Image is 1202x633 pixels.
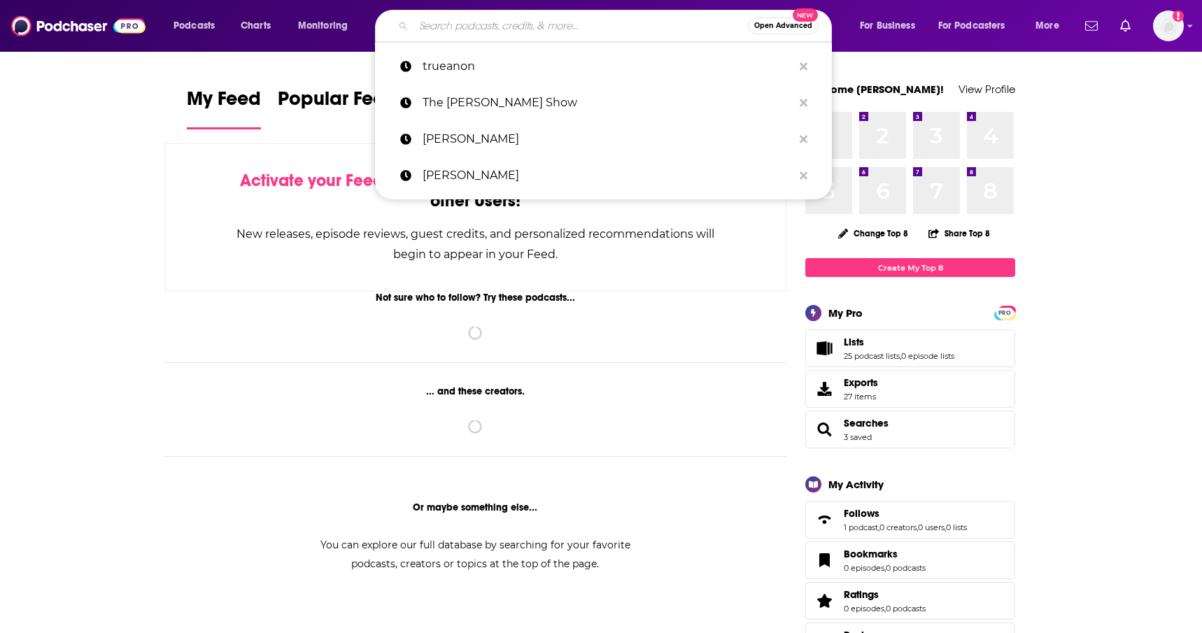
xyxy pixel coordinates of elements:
[793,8,818,22] span: New
[810,510,838,529] a: Follows
[388,10,845,42] div: Search podcasts, credits, & more...
[805,411,1015,448] span: Searches
[240,170,383,191] span: Activate your Feed
[805,258,1015,277] a: Create My Top 8
[844,432,872,442] a: 3 saved
[375,48,832,85] a: trueanon
[805,582,1015,620] span: Ratings
[1080,14,1103,38] a: Show notifications dropdown
[810,339,838,358] a: Lists
[232,15,279,37] a: Charts
[805,501,1015,539] span: Follows
[288,15,366,37] button: open menu
[805,541,1015,579] span: Bookmarks
[1026,15,1077,37] button: open menu
[174,16,215,36] span: Podcasts
[945,522,946,532] span: ,
[946,522,967,532] a: 0 lists
[164,15,233,37] button: open menu
[1153,10,1184,41] span: Logged in as LornaG
[235,224,716,264] div: New releases, episode reviews, guest credits, and personalized recommendations will begin to appe...
[1115,14,1136,38] a: Show notifications dropdown
[844,507,879,520] span: Follows
[278,87,397,119] span: Popular Feed
[844,417,889,429] a: Searches
[423,85,793,121] p: The Adam Friedland Show
[423,48,793,85] p: trueanon
[878,522,879,532] span: ,
[1153,10,1184,41] button: Show profile menu
[187,87,261,119] span: My Feed
[828,478,884,491] div: My Activity
[164,292,786,304] div: Not sure who to follow? Try these podcasts...
[423,157,793,194] p: adam friedlander
[844,392,878,401] span: 27 items
[805,83,944,96] a: Welcome [PERSON_NAME]!
[375,121,832,157] a: [PERSON_NAME]
[929,15,1026,37] button: open menu
[1173,10,1184,22] svg: Add a profile image
[164,502,786,513] div: Or maybe something else...
[1035,16,1059,36] span: More
[375,85,832,121] a: The [PERSON_NAME] Show
[303,536,647,574] div: You can explore our full database by searching for your favorite podcasts, creators or topics at ...
[844,604,884,613] a: 0 episodes
[11,13,146,39] img: Podchaser - Follow, Share and Rate Podcasts
[886,604,926,613] a: 0 podcasts
[241,16,271,36] span: Charts
[828,306,863,320] div: My Pro
[830,225,917,242] button: Change Top 8
[235,171,716,211] div: by following Podcasts, Creators, Lists, and other Users!
[928,220,991,247] button: Share Top 8
[805,329,1015,367] span: Lists
[844,376,878,389] span: Exports
[959,83,1015,96] a: View Profile
[413,15,748,37] input: Search podcasts, credits, & more...
[996,308,1013,318] span: PRO
[748,17,819,34] button: Open AdvancedNew
[884,604,886,613] span: ,
[884,563,886,573] span: ,
[810,379,838,399] span: Exports
[844,351,900,361] a: 25 podcast lists
[901,351,954,361] a: 0 episode lists
[805,370,1015,408] a: Exports
[860,16,915,36] span: For Business
[844,563,884,573] a: 0 episodes
[810,550,838,570] a: Bookmarks
[810,591,838,611] a: Ratings
[918,522,945,532] a: 0 users
[844,548,898,560] span: Bookmarks
[938,16,1005,36] span: For Podcasters
[886,563,926,573] a: 0 podcasts
[996,307,1013,318] a: PRO
[164,385,786,397] div: ... and these creators.
[278,87,397,129] a: Popular Feed
[298,16,348,36] span: Monitoring
[844,548,926,560] a: Bookmarks
[754,22,812,29] span: Open Advanced
[844,522,878,532] a: 1 podcast
[810,420,838,439] a: Searches
[1153,10,1184,41] img: User Profile
[900,351,901,361] span: ,
[844,507,967,520] a: Follows
[187,87,261,129] a: My Feed
[423,121,793,157] p: adam friedlander
[844,336,864,348] span: Lists
[917,522,918,532] span: ,
[844,588,926,601] a: Ratings
[844,336,954,348] a: Lists
[879,522,917,532] a: 0 creators
[850,15,933,37] button: open menu
[375,157,832,194] a: [PERSON_NAME]
[844,588,879,601] span: Ratings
